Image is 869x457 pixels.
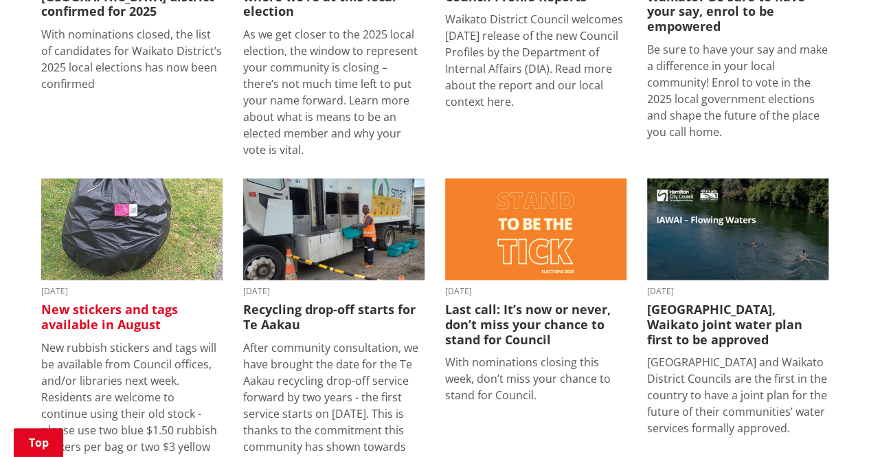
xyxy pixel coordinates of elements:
[41,287,223,296] time: [DATE]
[41,302,223,332] h3: New stickers and tags available in August
[647,287,828,296] time: [DATE]
[41,26,223,92] p: With nominations closed, the list of candidates for Waikato District’s 2025 local elections has n...
[14,428,63,457] a: Top
[647,179,828,436] a: 27080 HCC Website Banner V10 [DATE] [GEOGRAPHIC_DATA], Waikato joint water plan first to be appro...
[41,179,223,281] img: 1000000372
[243,179,425,281] img: recycling 2
[445,354,627,403] p: With nominations closing this week, don’t miss your chance to stand for Council.
[647,41,828,140] p: Be sure to have your say and make a difference in your local community! Enrol to vote in the 2025...
[445,179,627,403] a: [DATE] Last call: It’s now or never, don’t miss your chance to stand for Council With nominations...
[243,302,425,332] h3: Recycling drop-off starts for Te Aakau
[647,354,828,436] p: [GEOGRAPHIC_DATA] and Waikato District Councils are the first in the country to have a joint plan...
[243,26,425,158] p: As we get closer to the 2025 local election, the window to represent your community is closing – ...
[806,399,855,449] iframe: Messenger Launcher
[445,302,627,347] h3: Last call: It’s now or never, don’t miss your chance to stand for Council
[243,287,425,296] time: [DATE]
[647,302,828,347] h3: [GEOGRAPHIC_DATA], Waikato joint water plan first to be approved
[445,11,627,110] p: Waikato District Council welcomes [DATE] release of the new Council Profiles by the Department of...
[647,179,828,281] img: 27080 HCC Website Banner V10
[445,179,627,281] img: Nominations closing today
[445,287,627,296] time: [DATE]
